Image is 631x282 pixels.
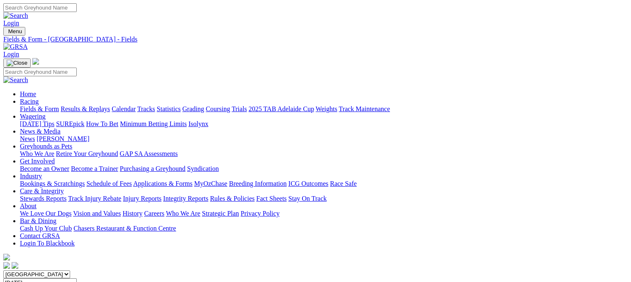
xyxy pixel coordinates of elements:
[120,150,178,157] a: GAP SA Assessments
[68,195,121,202] a: Track Injury Rebate
[8,28,22,34] span: Menu
[56,120,84,127] a: SUREpick
[144,210,164,217] a: Careers
[20,120,54,127] a: [DATE] Tips
[202,210,239,217] a: Strategic Plan
[241,210,280,217] a: Privacy Policy
[3,58,31,68] button: Toggle navigation
[20,217,56,224] a: Bar & Dining
[249,105,314,112] a: 2025 TAB Adelaide Cup
[3,254,10,260] img: logo-grsa-white.png
[210,195,255,202] a: Rules & Policies
[20,150,54,157] a: Who We Are
[56,150,118,157] a: Retire Your Greyhound
[20,90,36,97] a: Home
[137,105,155,112] a: Tracks
[61,105,110,112] a: Results & Replays
[20,180,628,187] div: Industry
[256,195,287,202] a: Fact Sheets
[163,195,208,202] a: Integrity Reports
[12,262,18,269] img: twitter.svg
[231,105,247,112] a: Trials
[20,195,66,202] a: Stewards Reports
[288,180,328,187] a: ICG Outcomes
[73,210,121,217] a: Vision and Values
[20,165,69,172] a: Become an Owner
[32,58,39,65] img: logo-grsa-white.png
[73,225,176,232] a: Chasers Restaurant & Function Centre
[20,225,628,232] div: Bar & Dining
[20,202,37,209] a: About
[20,232,60,239] a: Contact GRSA
[20,187,64,194] a: Care & Integrity
[133,180,192,187] a: Applications & Forms
[120,165,185,172] a: Purchasing a Greyhound
[20,150,628,158] div: Greyhounds as Pets
[20,210,71,217] a: We Love Our Dogs
[3,51,19,58] a: Login
[187,165,219,172] a: Syndication
[20,240,75,247] a: Login To Blackbook
[20,98,39,105] a: Racing
[188,120,208,127] a: Isolynx
[20,195,628,202] div: Care & Integrity
[316,105,337,112] a: Weights
[183,105,204,112] a: Grading
[3,12,28,19] img: Search
[122,210,142,217] a: History
[20,210,628,217] div: About
[20,173,42,180] a: Industry
[3,76,28,84] img: Search
[3,27,25,36] button: Toggle navigation
[20,225,72,232] a: Cash Up Your Club
[71,165,118,172] a: Become a Trainer
[330,180,356,187] a: Race Safe
[120,120,187,127] a: Minimum Betting Limits
[3,36,628,43] a: Fields & Form - [GEOGRAPHIC_DATA] - Fields
[20,105,59,112] a: Fields & Form
[20,113,46,120] a: Wagering
[20,120,628,128] div: Wagering
[3,262,10,269] img: facebook.svg
[20,165,628,173] div: Get Involved
[20,143,72,150] a: Greyhounds as Pets
[20,128,61,135] a: News & Media
[7,60,27,66] img: Close
[339,105,390,112] a: Track Maintenance
[112,105,136,112] a: Calendar
[20,105,628,113] div: Racing
[229,180,287,187] a: Breeding Information
[20,180,85,187] a: Bookings & Scratchings
[37,135,89,142] a: [PERSON_NAME]
[123,195,161,202] a: Injury Reports
[20,135,35,142] a: News
[20,135,628,143] div: News & Media
[3,68,77,76] input: Search
[288,195,326,202] a: Stay On Track
[157,105,181,112] a: Statistics
[3,3,77,12] input: Search
[86,180,132,187] a: Schedule of Fees
[166,210,200,217] a: Who We Are
[3,19,19,27] a: Login
[3,43,28,51] img: GRSA
[194,180,227,187] a: MyOzChase
[86,120,119,127] a: How To Bet
[206,105,230,112] a: Coursing
[20,158,55,165] a: Get Involved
